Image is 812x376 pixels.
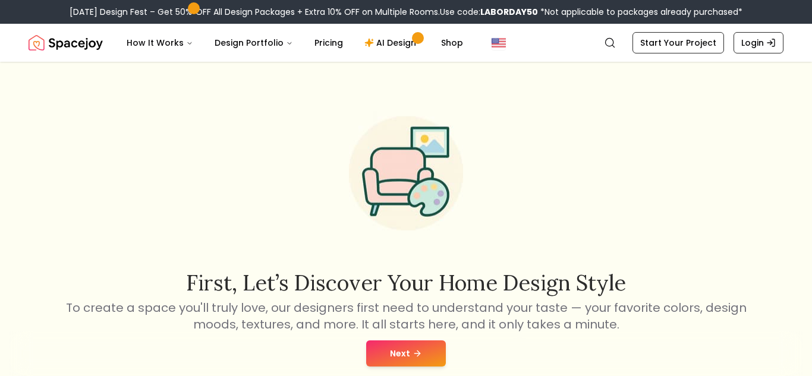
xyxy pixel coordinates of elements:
[64,299,748,333] p: To create a space you'll truly love, our designers first need to understand your taste — your fav...
[29,24,783,62] nav: Global
[492,36,506,50] img: United States
[70,6,742,18] div: [DATE] Design Fest – Get 50% OFF All Design Packages + Extra 10% OFF on Multiple Rooms.
[480,6,538,18] b: LABORDAY50
[305,31,353,55] a: Pricing
[366,340,446,366] button: Next
[330,97,482,249] img: Start Style Quiz Illustration
[632,32,724,53] a: Start Your Project
[432,31,473,55] a: Shop
[440,6,538,18] span: Use code:
[538,6,742,18] span: *Not applicable to packages already purchased*
[29,31,103,55] a: Spacejoy
[734,32,783,53] a: Login
[117,31,203,55] button: How It Works
[205,31,303,55] button: Design Portfolio
[355,31,429,55] a: AI Design
[64,271,748,295] h2: First, let’s discover your home design style
[117,31,473,55] nav: Main
[29,31,103,55] img: Spacejoy Logo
